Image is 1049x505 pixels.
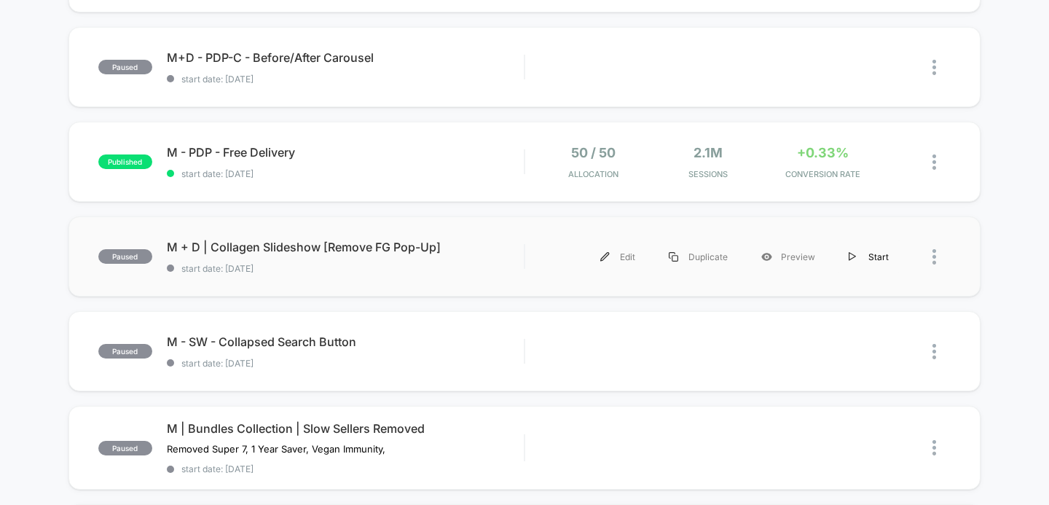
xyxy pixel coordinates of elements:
span: M+D - PDP-C - Before/After Carousel [167,50,524,65]
img: menu [600,252,610,262]
span: Removed Super 7, 1 Year Saver, Vegan Immunity, [167,443,385,455]
span: start date: [DATE] [167,168,524,179]
img: close [932,249,936,265]
div: Preview [744,240,832,273]
img: close [932,440,936,455]
span: paused [98,249,152,264]
span: 2.1M [694,145,723,160]
span: M - PDP - Free Delivery [167,145,524,160]
div: Start [832,240,905,273]
img: close [932,344,936,359]
div: Edit [584,240,652,273]
span: paused [98,344,152,359]
span: CONVERSION RATE [769,169,876,179]
span: paused [98,441,152,455]
span: paused [98,60,152,74]
span: M | Bundles Collection | Slow Sellers Removed [167,421,524,436]
span: +0.33% [797,145,849,160]
span: start date: [DATE] [167,263,524,274]
span: start date: [DATE] [167,74,524,85]
img: close [932,154,936,170]
span: start date: [DATE] [167,358,524,369]
span: Sessions [654,169,761,179]
div: Duplicate [652,240,744,273]
span: published [98,154,152,169]
span: start date: [DATE] [167,463,524,474]
span: 50 / 50 [571,145,616,160]
img: menu [849,252,856,262]
span: Allocation [568,169,618,179]
img: close [932,60,936,75]
span: M + D | Collagen Slideshow [Remove FG Pop-Up] [167,240,524,254]
img: menu [669,252,678,262]
span: M - SW - Collapsed Search Button [167,334,524,349]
